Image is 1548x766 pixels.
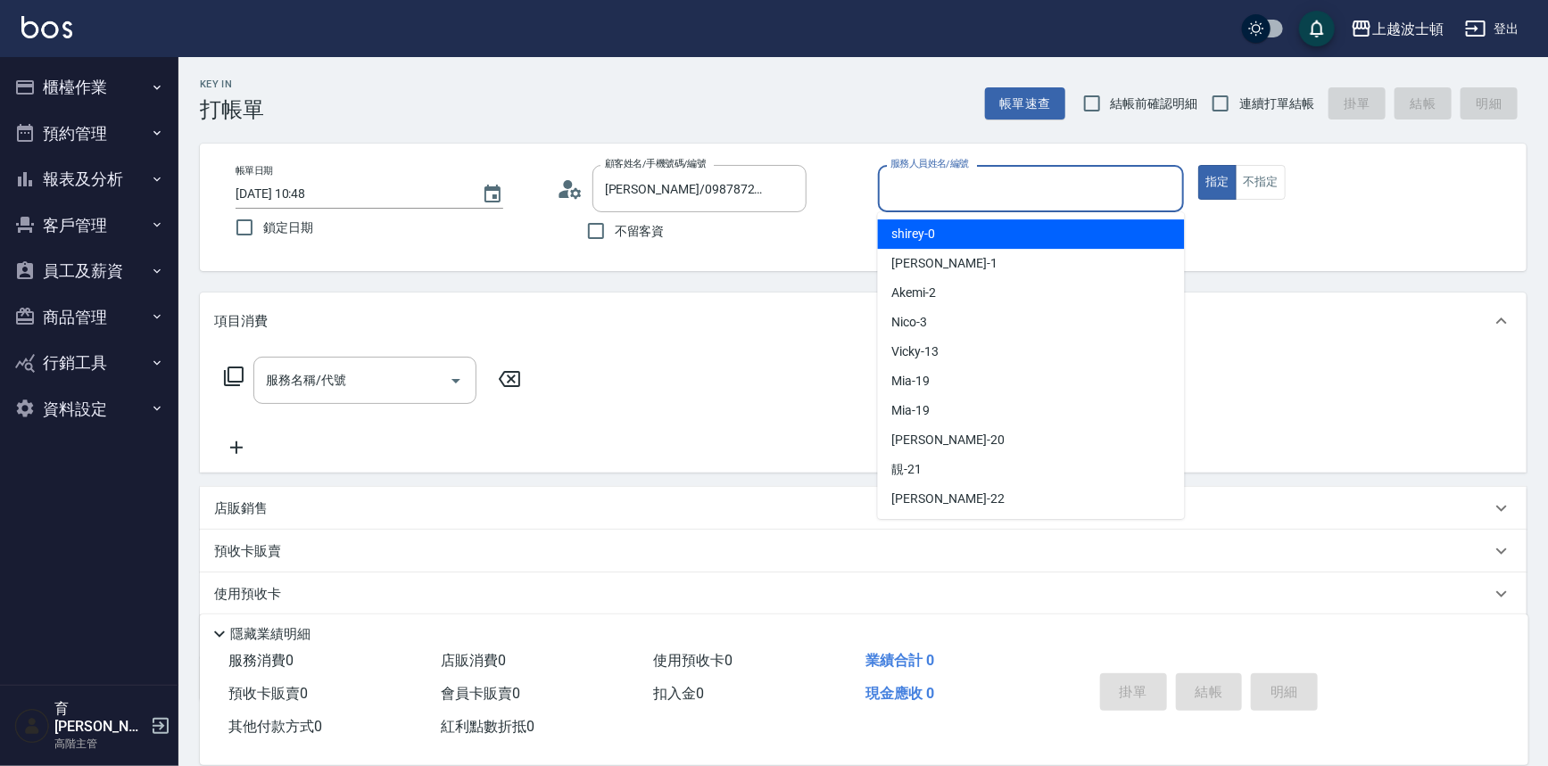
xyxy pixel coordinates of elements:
[14,708,50,744] img: Person
[865,652,934,669] span: 業績合計 0
[985,87,1065,120] button: 帳單速查
[200,292,1527,350] div: 項目消費
[892,460,923,479] span: 靚 -21
[214,499,268,518] p: 店販銷售
[236,179,464,209] input: YYYY/MM/DD hh:mm
[442,367,470,395] button: Open
[200,97,264,122] h3: 打帳單
[892,313,928,332] span: Nico -3
[200,530,1527,572] div: 預收卡販賣
[54,736,145,752] p: 高階主管
[200,572,1527,615] div: 使用預收卡
[892,372,931,391] span: Mia -19
[228,718,322,735] span: 其他付款方式 0
[1344,11,1451,47] button: 上越波士頓
[892,254,998,273] span: [PERSON_NAME] -1
[230,625,310,644] p: 隱藏業績明細
[1198,165,1237,200] button: 指定
[1236,165,1286,200] button: 不指定
[7,64,171,111] button: 櫃檯作業
[214,542,281,561] p: 預收卡販賣
[653,652,733,669] span: 使用預收卡 0
[214,312,268,331] p: 項目消費
[7,340,171,386] button: 行銷工具
[892,225,936,243] span: shirey -0
[200,487,1527,530] div: 店販銷售
[54,700,145,736] h5: 育[PERSON_NAME]
[7,202,171,249] button: 客戶管理
[605,157,707,170] label: 顧客姓名/手機號碼/編號
[441,685,520,702] span: 會員卡販賣 0
[1458,12,1527,45] button: 登出
[214,585,281,604] p: 使用預收卡
[200,78,264,90] h2: Key In
[892,431,1005,449] span: [PERSON_NAME] -20
[892,342,940,361] span: Vicky -13
[7,248,171,294] button: 員工及薪資
[1239,95,1314,113] span: 連續打單結帳
[228,652,294,669] span: 服務消費 0
[228,685,308,702] span: 預收卡販賣 0
[441,718,534,735] span: 紅利點數折抵 0
[615,222,665,241] span: 不留客資
[471,173,514,216] button: Choose date, selected date is 2025-09-12
[865,685,934,702] span: 現金應收 0
[892,284,937,302] span: Akemi -2
[441,652,506,669] span: 店販消費 0
[236,164,273,177] label: 帳單日期
[1372,18,1444,40] div: 上越波士頓
[653,685,704,702] span: 扣入金 0
[7,156,171,202] button: 報表及分析
[1299,11,1335,46] button: save
[21,16,72,38] img: Logo
[7,386,171,432] button: 資料設定
[7,294,171,341] button: 商品管理
[263,218,313,237] span: 鎖定日期
[892,490,1005,508] span: [PERSON_NAME] -22
[892,401,931,420] span: Mia -19
[7,111,171,157] button: 預約管理
[1111,95,1198,113] span: 結帳前確認明細
[890,157,969,170] label: 服務人員姓名/編號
